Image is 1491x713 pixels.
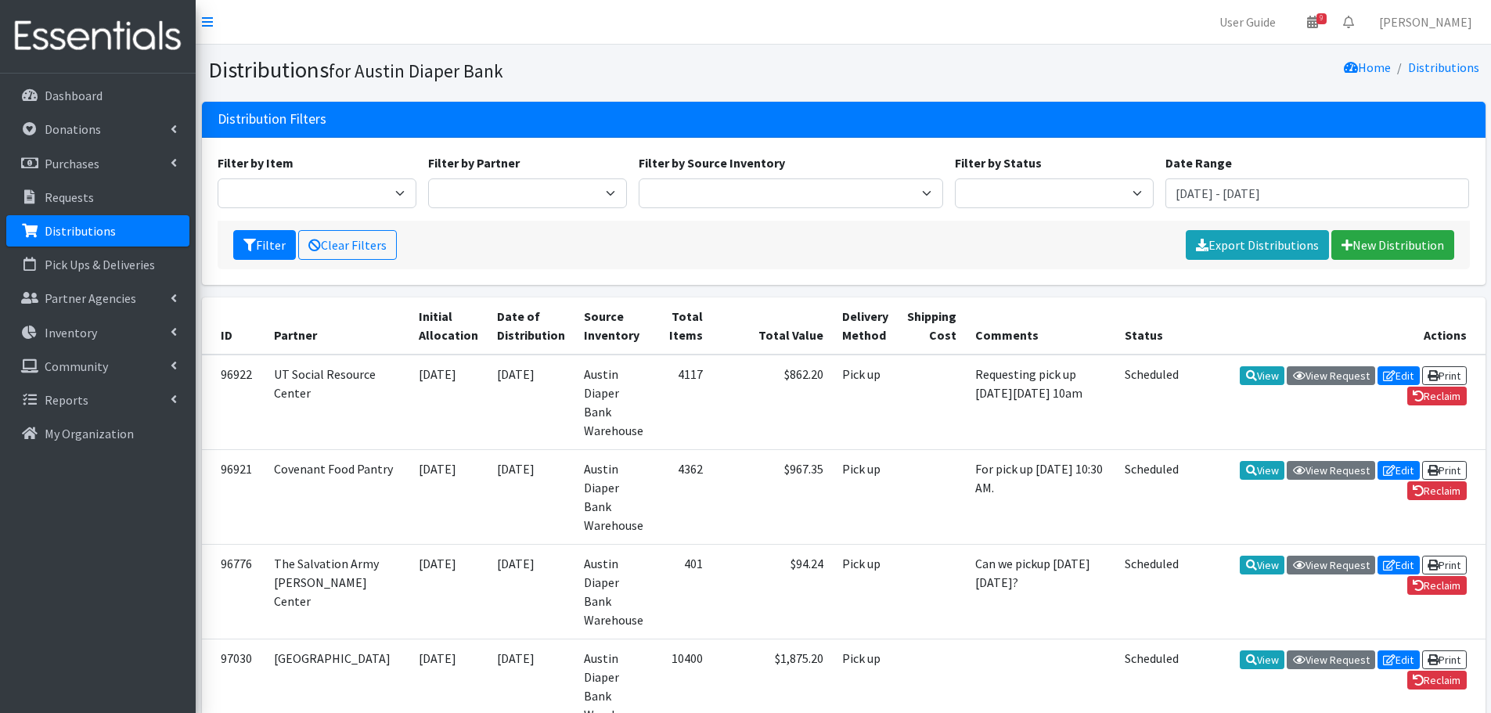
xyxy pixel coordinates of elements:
a: Export Distributions [1186,230,1329,260]
td: Austin Diaper Bank Warehouse [574,544,653,639]
a: Print [1422,366,1467,385]
a: [PERSON_NAME] [1367,6,1485,38]
a: View [1240,366,1284,385]
a: 9 [1295,6,1331,38]
a: Reports [6,384,189,416]
td: 96921 [202,449,265,544]
p: Inventory [45,325,97,340]
td: Scheduled [1115,449,1188,544]
p: Requests [45,189,94,205]
a: Clear Filters [298,230,397,260]
a: Donations [6,113,189,145]
td: [DATE] [488,355,574,450]
a: Reclaim [1407,576,1467,595]
a: Dashboard [6,80,189,111]
a: Requests [6,182,189,213]
th: ID [202,297,265,355]
a: Reclaim [1407,481,1467,500]
td: [DATE] [409,355,488,450]
a: Reclaim [1407,671,1467,690]
p: Pick Ups & Deliveries [45,257,155,272]
td: 4117 [653,355,712,450]
td: Austin Diaper Bank Warehouse [574,449,653,544]
button: Filter [233,230,296,260]
a: View Request [1287,650,1375,669]
a: Edit [1378,366,1420,385]
a: Print [1422,650,1467,669]
td: [DATE] [409,449,488,544]
td: Covenant Food Pantry [265,449,409,544]
a: Print [1422,556,1467,574]
a: New Distribution [1331,230,1454,260]
p: My Organization [45,426,134,441]
label: Filter by Status [955,153,1042,172]
a: User Guide [1207,6,1288,38]
label: Date Range [1165,153,1232,172]
a: Distributions [6,215,189,247]
a: View [1240,650,1284,669]
th: Date of Distribution [488,297,574,355]
th: Partner [265,297,409,355]
a: View Request [1287,461,1375,480]
h1: Distributions [208,56,838,84]
p: Partner Agencies [45,290,136,306]
a: Reclaim [1407,387,1467,405]
p: Community [45,358,108,374]
a: Edit [1378,556,1420,574]
label: Filter by Partner [428,153,520,172]
th: Total Value [712,297,833,355]
a: View [1240,461,1284,480]
td: UT Social Resource Center [265,355,409,450]
h3: Distribution Filters [218,111,326,128]
th: Source Inventory [574,297,653,355]
a: Pick Ups & Deliveries [6,249,189,280]
td: 96922 [202,355,265,450]
td: For pick up [DATE] 10:30 AM. [966,449,1115,544]
a: Inventory [6,317,189,348]
label: Filter by Item [218,153,294,172]
td: $862.20 [712,355,833,450]
a: View Request [1287,366,1375,385]
td: 401 [653,544,712,639]
p: Reports [45,392,88,408]
p: Purchases [45,156,99,171]
td: $94.24 [712,544,833,639]
td: [DATE] [409,544,488,639]
p: Dashboard [45,88,103,103]
td: Pick up [833,449,898,544]
a: View [1240,556,1284,574]
p: Donations [45,121,101,137]
td: Requesting pick up [DATE][DATE] 10am [966,355,1115,450]
td: [DATE] [488,544,574,639]
img: HumanEssentials [6,10,189,63]
a: Print [1422,461,1467,480]
th: Total Items [653,297,712,355]
a: View Request [1287,556,1375,574]
th: Delivery Method [833,297,898,355]
th: Comments [966,297,1115,355]
td: Scheduled [1115,355,1188,450]
a: Distributions [1408,59,1479,75]
td: Pick up [833,355,898,450]
span: 9 [1316,13,1327,24]
label: Filter by Source Inventory [639,153,785,172]
td: 4362 [653,449,712,544]
a: Community [6,351,189,382]
td: [DATE] [488,449,574,544]
a: My Organization [6,418,189,449]
a: Purchases [6,148,189,179]
th: Status [1115,297,1188,355]
a: Edit [1378,461,1420,480]
p: Distributions [45,223,116,239]
td: Scheduled [1115,544,1188,639]
td: $967.35 [712,449,833,544]
a: Home [1344,59,1391,75]
th: Actions [1188,297,1486,355]
a: Partner Agencies [6,283,189,314]
input: January 1, 2011 - December 31, 2011 [1165,178,1470,208]
th: Initial Allocation [409,297,488,355]
td: Austin Diaper Bank Warehouse [574,355,653,450]
td: The Salvation Army [PERSON_NAME] Center [265,544,409,639]
td: 96776 [202,544,265,639]
td: Can we pickup [DATE][DATE]? [966,544,1115,639]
